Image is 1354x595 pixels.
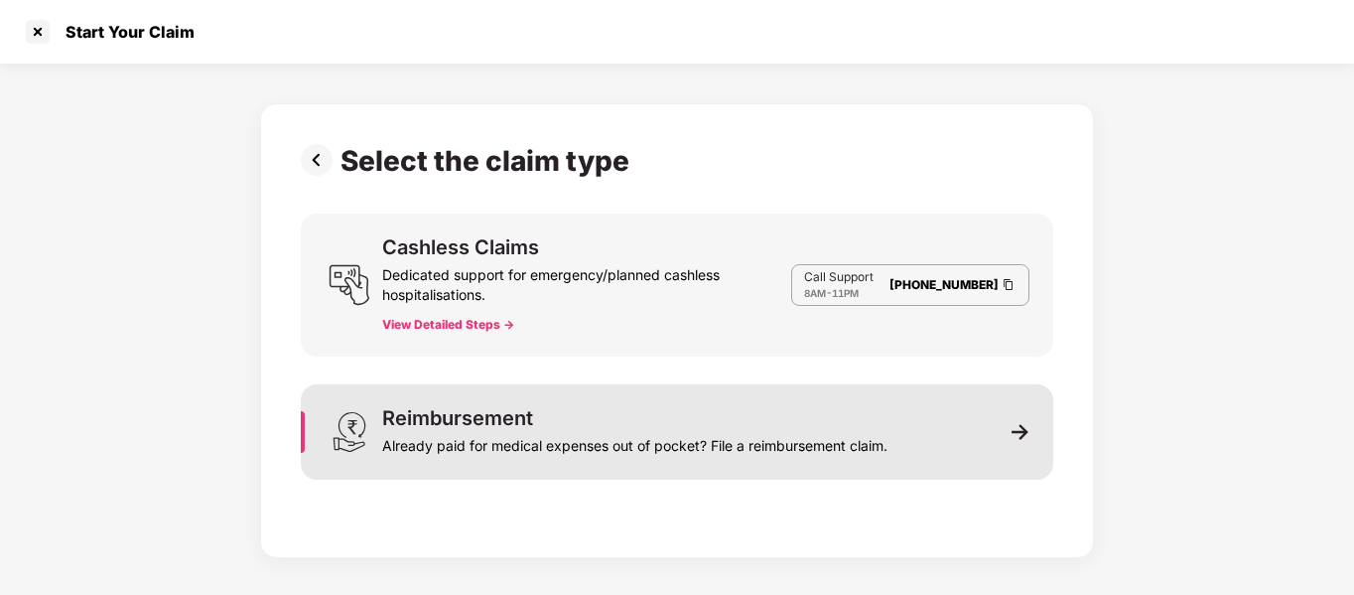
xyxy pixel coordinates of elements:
span: 11PM [832,287,859,299]
img: svg+xml;base64,PHN2ZyB3aWR0aD0iMTEiIGhlaWdodD0iMTEiIHZpZXdCb3g9IjAgMCAxMSAxMSIgZmlsbD0ibm9uZSIgeG... [1012,423,1029,441]
div: Start Your Claim [54,22,195,42]
button: View Detailed Steps -> [382,317,514,333]
img: Clipboard Icon [1001,276,1016,293]
a: [PHONE_NUMBER] [889,277,999,292]
img: svg+xml;base64,PHN2ZyB3aWR0aD0iMjQiIGhlaWdodD0iMzEiIHZpZXdCb3g9IjAgMCAyNCAzMSIgZmlsbD0ibm9uZSIgeG... [329,411,370,453]
img: svg+xml;base64,PHN2ZyB3aWR0aD0iMjQiIGhlaWdodD0iMjUiIHZpZXdCb3g9IjAgMCAyNCAyNSIgZmlsbD0ibm9uZSIgeG... [329,264,370,306]
img: svg+xml;base64,PHN2ZyBpZD0iUHJldi0zMngzMiIgeG1sbnM9Imh0dHA6Ly93d3cudzMub3JnLzIwMDAvc3ZnIiB3aWR0aD... [301,144,340,176]
div: Reimbursement [382,408,533,428]
div: - [804,285,874,301]
div: Dedicated support for emergency/planned cashless hospitalisations. [382,257,791,305]
span: 8AM [804,287,826,299]
div: Cashless Claims [382,237,539,257]
div: Already paid for medical expenses out of pocket? File a reimbursement claim. [382,428,887,456]
div: Select the claim type [340,144,637,178]
p: Call Support [804,269,874,285]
